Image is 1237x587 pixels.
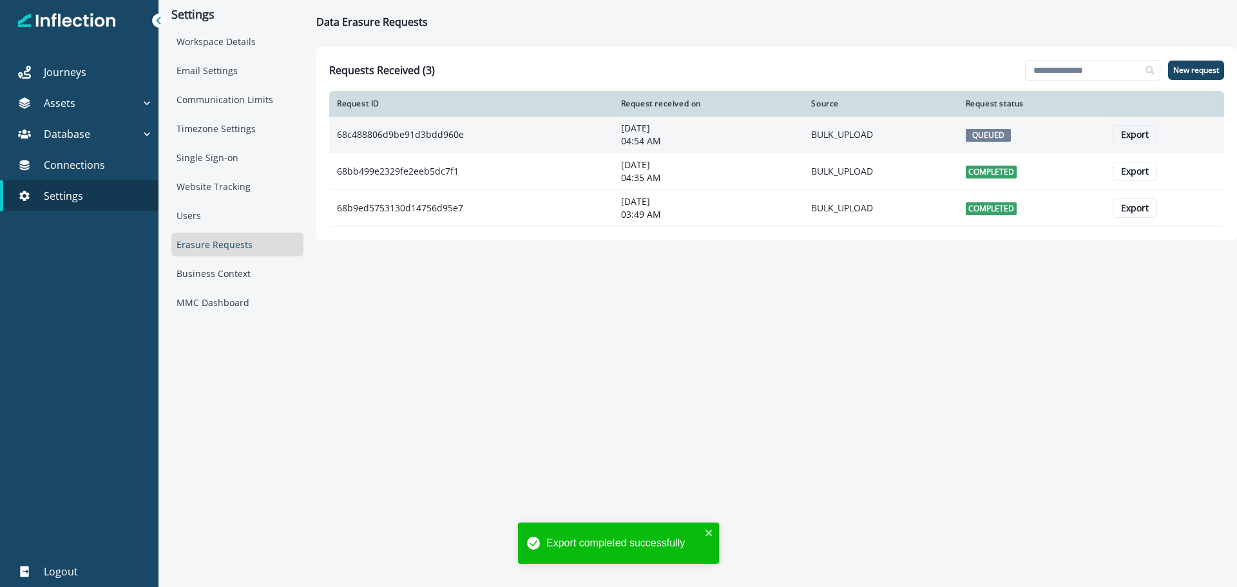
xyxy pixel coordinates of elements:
span: COMPLETED [966,202,1017,215]
button: Export [1113,198,1157,218]
p: New request [1173,66,1219,75]
button: New request [1168,61,1224,80]
p: Export [1121,130,1149,140]
td: BULK_UPLOAD [803,190,957,227]
div: Request status [966,99,1097,109]
p: Connections [44,157,105,173]
div: Website Tracking [171,175,303,198]
p: Settings [171,8,303,22]
button: Export [1113,125,1157,144]
div: Communication Limits [171,88,303,111]
p: 04:54 AM [621,135,796,148]
p: Requests Received (3) [329,63,435,78]
div: Single Sign-on [171,146,303,169]
button: close [705,528,714,538]
td: BULK_UPLOAD [803,117,957,153]
td: 68b9ed5753130d14756d95e7 [329,190,613,227]
p: Export [1121,203,1149,214]
p: [DATE] [621,195,796,208]
span: QUEUED [966,129,1011,142]
td: 68bb499e2329fe2eeb5dc7f1 [329,153,613,190]
p: Assets [44,95,75,111]
p: Journeys [44,64,86,80]
h1: Data Erasure Requests [316,16,428,28]
td: 68c488806d9be91d3bdd960e [329,117,613,153]
div: Erasure Requests [171,233,303,256]
div: Request ID [337,99,606,109]
div: Email Settings [171,59,303,82]
td: BULK_UPLOAD [803,153,957,190]
div: Workspace Details [171,30,303,53]
div: Business Context [171,262,303,285]
div: Export completed successfully [546,535,701,551]
p: [DATE] [621,159,796,171]
p: Settings [44,188,83,204]
button: Export [1113,162,1157,181]
div: Request received on [621,99,796,109]
p: [DATE] [621,122,796,135]
p: 04:35 AM [621,171,796,184]
img: Inflection [18,12,117,30]
p: Export [1121,166,1149,177]
p: Logout [44,564,78,579]
span: COMPLETED [966,166,1017,178]
div: Users [171,204,303,227]
div: MMC Dashboard [171,291,303,314]
div: Timezone Settings [171,117,303,140]
p: Database [44,126,90,142]
p: 03:49 AM [621,208,796,221]
div: Source [811,99,950,109]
